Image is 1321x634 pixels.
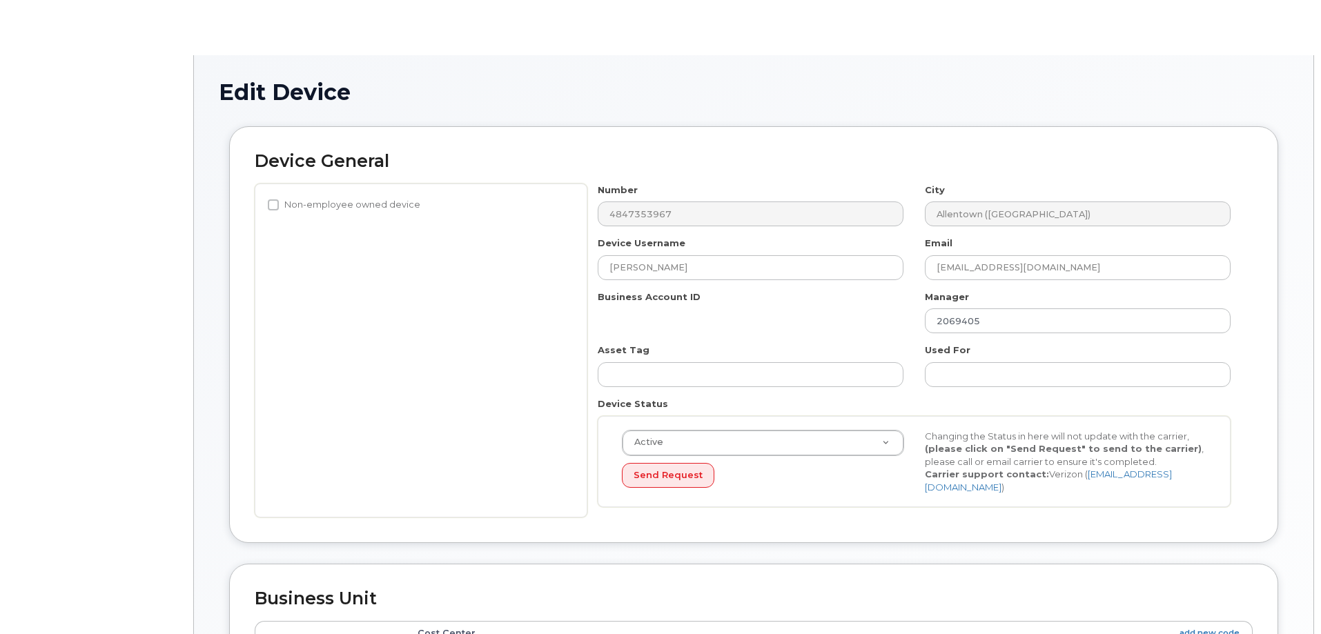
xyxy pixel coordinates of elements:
label: Device Status [598,397,668,410]
strong: (please click on "Send Request" to send to the carrier) [925,443,1202,454]
button: Send Request [622,463,714,488]
label: Device Username [598,237,685,250]
label: Non-employee owned device [268,197,420,213]
a: Active [623,430,903,455]
label: City [925,184,945,197]
label: Number [598,184,638,197]
label: Used For [925,344,970,357]
label: Email [925,237,952,250]
label: Business Account ID [598,290,701,304]
label: Manager [925,290,969,304]
h2: Business Unit [255,589,1253,608]
h2: Device General [255,152,1253,171]
label: Asset Tag [598,344,649,357]
strong: Carrier support contact: [925,468,1049,479]
a: [EMAIL_ADDRESS][DOMAIN_NAME] [925,468,1172,493]
div: Changing the Status in here will not update with the carrier, , please call or email carrier to e... [914,430,1217,494]
input: Select manager [925,308,1231,333]
span: Active [626,436,663,448]
input: Non-employee owned device [268,199,279,210]
h1: Edit Device [219,80,1289,104]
